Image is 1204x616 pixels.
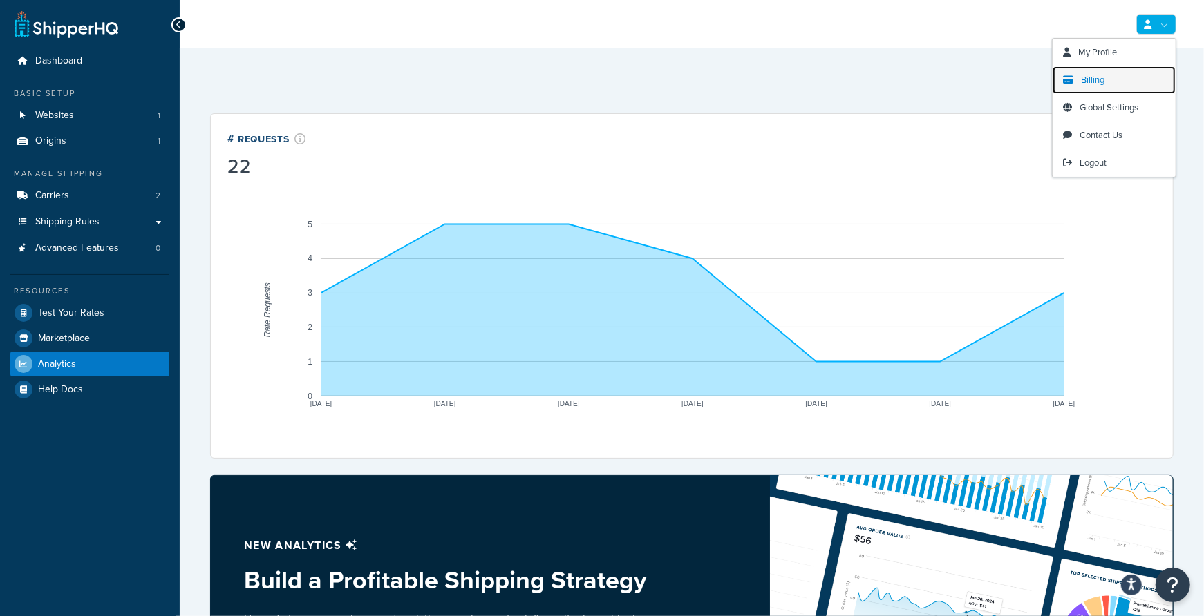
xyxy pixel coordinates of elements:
span: Origins [35,135,66,147]
li: Carriers [10,183,169,209]
a: Logout [1053,149,1176,177]
a: My Profile [1053,39,1176,66]
div: 22 [227,157,306,176]
text: 1 [308,357,312,367]
text: 0 [308,392,312,401]
a: Help Docs [10,377,169,402]
a: Analytics [10,352,169,376]
span: My Profile [1078,46,1117,59]
li: Websites [10,103,169,128]
button: Open Resource Center [1156,568,1190,602]
p: New analytics [244,536,659,555]
text: [DATE] [1053,401,1075,408]
span: 1 [158,110,160,122]
text: 5 [308,220,312,229]
a: Websites1 [10,103,169,128]
text: [DATE] [558,401,580,408]
span: Marketplace [38,333,90,345]
span: Analytics [38,358,76,370]
span: Shipping Rules [35,216,100,228]
a: Advanced Features0 [10,235,169,261]
span: Test Your Rates [38,307,104,319]
text: [DATE] [930,401,952,408]
span: Logout [1080,156,1107,169]
text: Rate Requests [263,282,272,337]
text: [DATE] [681,401,704,408]
span: Billing [1081,73,1104,86]
a: Test Your Rates [10,300,169,325]
span: Advanced Features [35,242,119,254]
a: Contact Us [1053,122,1176,149]
a: Origins1 [10,128,169,154]
a: Dashboard [10,48,169,74]
a: Billing [1053,66,1176,94]
text: 2 [308,323,312,332]
span: 2 [156,190,160,202]
div: Basic Setup [10,88,169,99]
span: Help Docs [38,384,83,396]
a: Global Settings [1053,94,1176,122]
div: Resources [10,285,169,297]
span: Dashboard [35,55,82,67]
svg: A chart. [227,179,1157,441]
div: # Requests [227,131,306,146]
text: [DATE] [805,401,827,408]
text: 3 [308,288,312,298]
a: Marketplace [10,326,169,351]
span: Carriers [35,190,69,202]
a: Carriers2 [10,183,169,209]
a: Shipping Rules [10,209,169,235]
span: Websites [35,110,74,122]
text: [DATE] [310,401,332,408]
li: Origins [10,128,169,154]
text: [DATE] [434,401,456,408]
text: 4 [308,254,312,264]
div: Manage Shipping [10,168,169,180]
span: 0 [156,242,160,254]
span: 1 [158,135,160,147]
span: Global Settings [1080,101,1138,114]
li: Advanced Features [10,235,169,261]
h3: Build a Profitable Shipping Strategy [244,566,659,594]
span: Contact Us [1080,128,1122,142]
